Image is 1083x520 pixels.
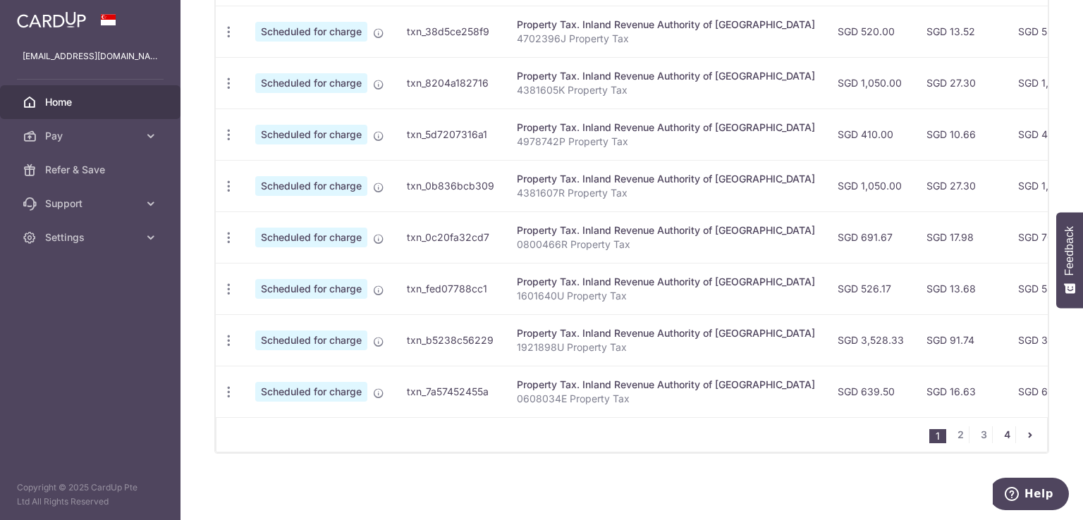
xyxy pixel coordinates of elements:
[929,418,1047,452] nav: pager
[255,279,367,299] span: Scheduled for charge
[396,211,506,263] td: txn_0c20fa32cd7
[517,392,815,406] p: 0608034E Property Tax
[915,366,1007,417] td: SGD 16.63
[998,426,1015,443] a: 4
[255,382,367,402] span: Scheduled for charge
[915,109,1007,160] td: SGD 10.66
[45,129,138,143] span: Pay
[517,83,815,97] p: 4381605K Property Tax
[517,223,815,237] div: Property Tax. Inland Revenue Authority of [GEOGRAPHIC_DATA]
[255,73,367,93] span: Scheduled for charge
[517,32,815,46] p: 4702396J Property Tax
[915,211,1007,263] td: SGD 17.98
[517,69,815,83] div: Property Tax. Inland Revenue Authority of [GEOGRAPHIC_DATA]
[517,378,815,392] div: Property Tax. Inland Revenue Authority of [GEOGRAPHIC_DATA]
[826,109,915,160] td: SGD 410.00
[915,314,1007,366] td: SGD 91.74
[826,366,915,417] td: SGD 639.50
[517,237,815,252] p: 0800466R Property Tax
[517,172,815,186] div: Property Tax. Inland Revenue Authority of [GEOGRAPHIC_DATA]
[517,340,815,354] p: 1921898U Property Tax
[255,125,367,144] span: Scheduled for charge
[975,426,992,443] a: 3
[396,263,506,314] td: txn_fed07788cc1
[255,228,367,247] span: Scheduled for charge
[915,160,1007,211] td: SGD 27.30
[826,211,915,263] td: SGD 691.67
[517,289,815,303] p: 1601640U Property Tax
[396,314,506,366] td: txn_b5238c56229
[929,429,946,443] li: 1
[826,57,915,109] td: SGD 1,050.00
[45,163,138,177] span: Refer & Save
[915,263,1007,314] td: SGD 13.68
[952,426,969,443] a: 2
[396,6,506,57] td: txn_38d5ce258f9
[1056,212,1083,308] button: Feedback - Show survey
[517,18,815,32] div: Property Tax. Inland Revenue Authority of [GEOGRAPHIC_DATA]
[517,326,815,340] div: Property Tax. Inland Revenue Authority of [GEOGRAPHIC_DATA]
[517,275,815,289] div: Property Tax. Inland Revenue Authority of [GEOGRAPHIC_DATA]
[17,11,86,28] img: CardUp
[826,160,915,211] td: SGD 1,050.00
[255,330,367,350] span: Scheduled for charge
[396,57,506,109] td: txn_8204a182716
[255,176,367,196] span: Scheduled for charge
[45,197,138,211] span: Support
[826,314,915,366] td: SGD 3,528.33
[396,366,506,417] td: txn_7a57452455a
[826,263,915,314] td: SGD 526.17
[45,230,138,244] span: Settings
[396,109,506,160] td: txn_5d7207316a1
[826,6,915,57] td: SGD 520.00
[915,6,1007,57] td: SGD 13.52
[23,49,158,63] p: [EMAIL_ADDRESS][DOMAIN_NAME]
[915,57,1007,109] td: SGD 27.30
[396,160,506,211] td: txn_0b836bcb309
[45,95,138,109] span: Home
[993,478,1069,513] iframe: Opens a widget where you can find more information
[255,22,367,42] span: Scheduled for charge
[1063,226,1076,276] span: Feedback
[517,135,815,149] p: 4978742P Property Tax
[517,186,815,200] p: 4381607R Property Tax
[517,120,815,135] div: Property Tax. Inland Revenue Authority of [GEOGRAPHIC_DATA]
